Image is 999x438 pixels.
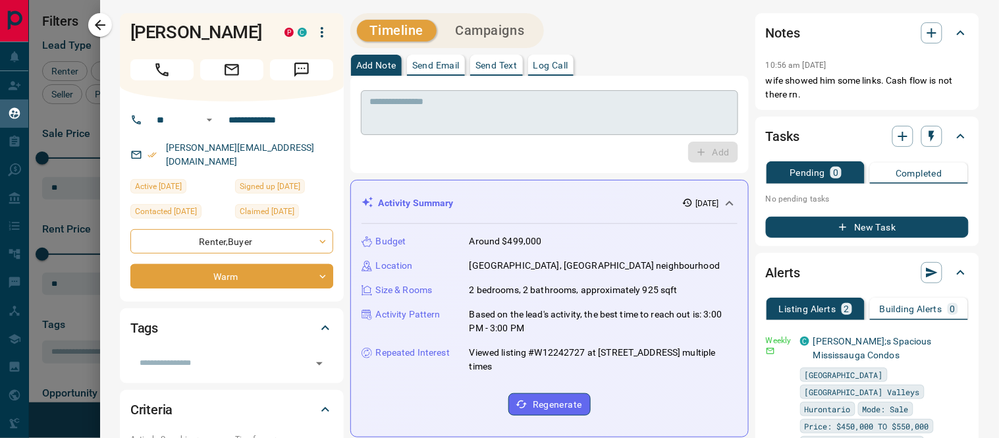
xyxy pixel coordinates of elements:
[805,368,883,381] span: [GEOGRAPHIC_DATA]
[695,198,719,209] p: [DATE]
[766,17,969,49] div: Notes
[130,204,229,223] div: Sun Sep 14 2025
[442,20,537,41] button: Campaigns
[130,312,333,344] div: Tags
[200,59,263,80] span: Email
[130,264,333,288] div: Warm
[376,308,441,321] p: Activity Pattern
[362,191,738,215] div: Activity Summary[DATE]
[298,28,307,37] div: condos.ca
[376,346,450,360] p: Repeated Interest
[130,22,265,43] h1: [PERSON_NAME]
[310,354,329,373] button: Open
[790,168,825,177] p: Pending
[508,393,591,416] button: Regenerate
[470,308,738,335] p: Based on the lead's activity, the best time to reach out is: 3:00 PM - 3:00 PM
[376,283,433,297] p: Size & Rooms
[130,317,158,339] h2: Tags
[880,304,942,314] p: Building Alerts
[475,61,518,70] p: Send Text
[533,61,568,70] p: Log Call
[470,346,738,373] p: Viewed listing #W12242727 at [STREET_ADDRESS] multiple times
[270,59,333,80] span: Message
[284,28,294,37] div: property.ca
[833,168,838,177] p: 0
[379,196,454,210] p: Activity Summary
[813,336,932,360] a: [PERSON_NAME];s Spacious Mississauga Condos
[766,61,826,70] p: 10:56 am [DATE]
[202,112,217,128] button: Open
[896,169,942,178] p: Completed
[357,20,437,41] button: Timeline
[766,121,969,152] div: Tasks
[950,304,956,314] p: 0
[412,61,460,70] p: Send Email
[779,304,836,314] p: Listing Alerts
[766,257,969,288] div: Alerts
[135,205,197,218] span: Contacted [DATE]
[470,283,678,297] p: 2 bedrooms, 2 bathrooms, approximately 925 sqft
[240,180,300,193] span: Signed up [DATE]
[166,142,315,167] a: [PERSON_NAME][EMAIL_ADDRESS][DOMAIN_NAME]
[766,335,792,346] p: Weekly
[766,22,800,43] h2: Notes
[766,217,969,238] button: New Task
[135,180,182,193] span: Active [DATE]
[766,126,799,147] h2: Tasks
[356,61,396,70] p: Add Note
[844,304,850,314] p: 2
[470,234,542,248] p: Around $499,000
[235,179,333,198] div: Wed Jul 01 2020
[766,74,969,101] p: wife showed him some links. Cash flow is not there rn.
[130,229,333,254] div: Renter , Buyer
[130,59,194,80] span: Call
[766,262,800,283] h2: Alerts
[800,337,809,346] div: condos.ca
[130,179,229,198] div: Sat Sep 13 2025
[130,394,333,425] div: Criteria
[148,150,157,159] svg: Email Verified
[766,189,969,209] p: No pending tasks
[240,205,294,218] span: Claimed [DATE]
[130,399,173,420] h2: Criteria
[235,204,333,223] div: Sun Sep 14 2025
[470,259,720,273] p: [GEOGRAPHIC_DATA], [GEOGRAPHIC_DATA] neighbourhood
[376,259,413,273] p: Location
[376,234,406,248] p: Budget
[766,346,775,356] svg: Email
